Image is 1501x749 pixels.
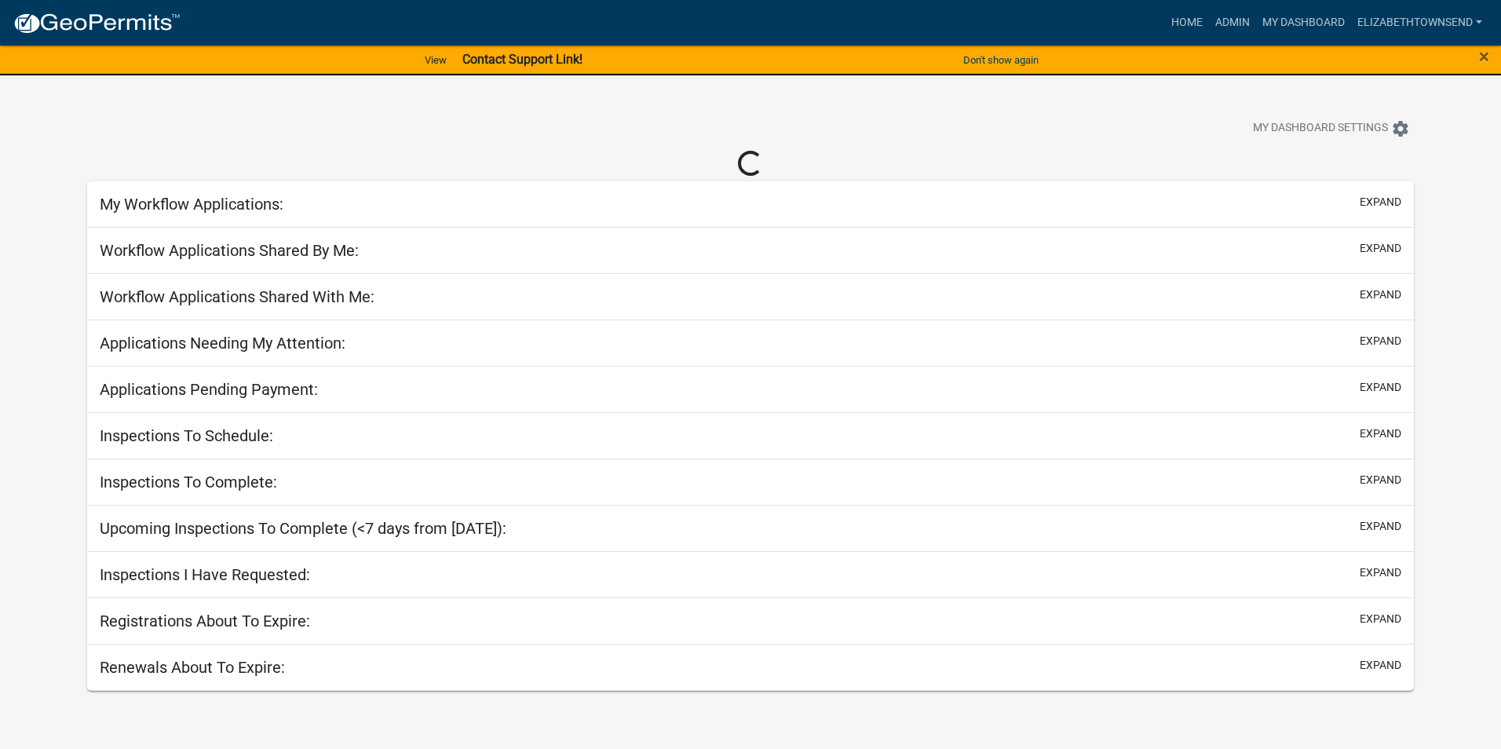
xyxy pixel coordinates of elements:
[418,47,453,73] a: View
[1360,472,1401,488] button: expand
[100,426,273,445] h5: Inspections To Schedule:
[100,473,277,491] h5: Inspections To Complete:
[1253,119,1388,138] span: My Dashboard Settings
[100,334,345,353] h5: Applications Needing My Attention:
[1360,379,1401,396] button: expand
[1479,46,1489,68] span: ×
[1391,119,1410,138] i: settings
[1479,47,1489,66] button: Close
[1360,287,1401,303] button: expand
[1209,8,1256,38] a: Admin
[1360,657,1401,674] button: expand
[957,47,1045,73] button: Don't show again
[1360,611,1401,627] button: expand
[100,380,318,399] h5: Applications Pending Payment:
[1360,240,1401,257] button: expand
[1360,564,1401,581] button: expand
[100,519,506,538] h5: Upcoming Inspections To Complete (<7 days from [DATE]):
[100,612,310,630] h5: Registrations About To Expire:
[100,287,374,306] h5: Workflow Applications Shared With Me:
[100,241,359,260] h5: Workflow Applications Shared By Me:
[462,52,583,67] strong: Contact Support Link!
[1240,113,1422,144] button: My Dashboard Settingssettings
[100,658,285,677] h5: Renewals About To Expire:
[1360,426,1401,442] button: expand
[1360,518,1401,535] button: expand
[1360,194,1401,210] button: expand
[1351,8,1488,38] a: ElizabethTownsend
[100,565,310,584] h5: Inspections I Have Requested:
[1256,8,1351,38] a: My Dashboard
[1360,333,1401,349] button: expand
[1165,8,1209,38] a: Home
[100,195,283,214] h5: My Workflow Applications:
